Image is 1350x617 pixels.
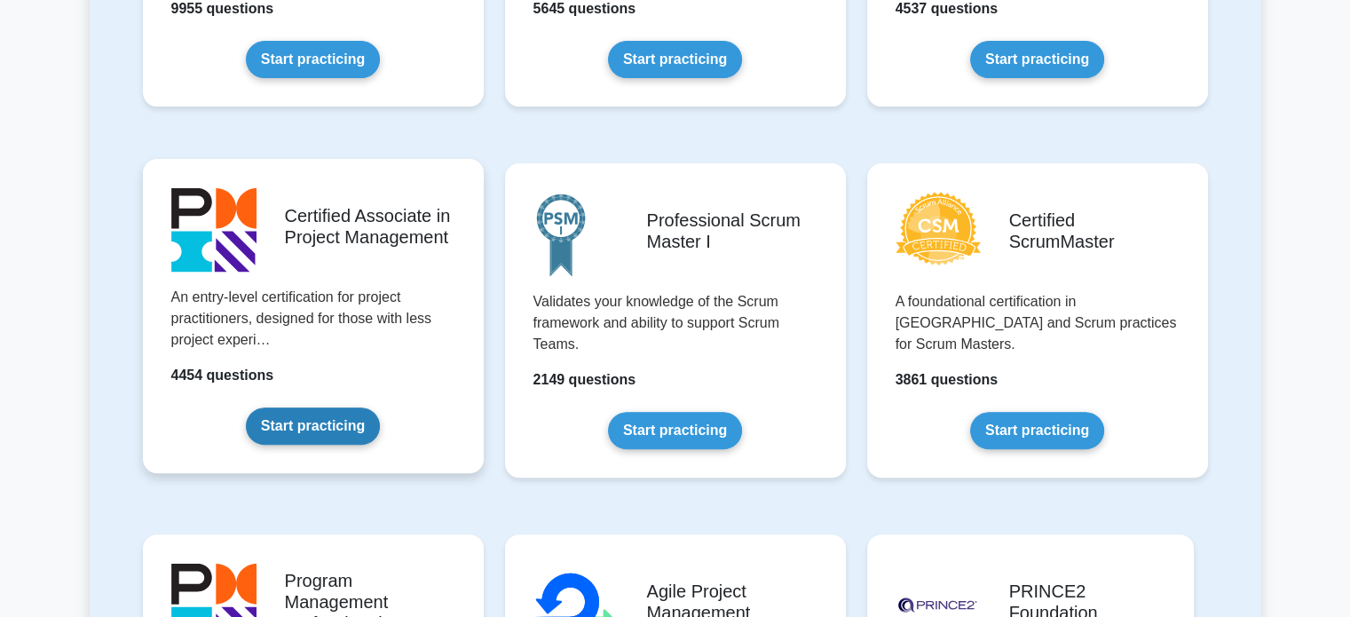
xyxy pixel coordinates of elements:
a: Start practicing [608,41,742,78]
a: Start practicing [608,412,742,449]
a: Start practicing [246,407,380,445]
a: Start practicing [970,412,1104,449]
a: Start practicing [246,41,380,78]
a: Start practicing [970,41,1104,78]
